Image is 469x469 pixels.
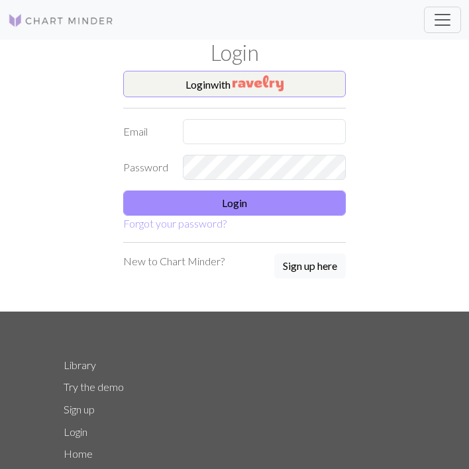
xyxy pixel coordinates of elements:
label: Password [115,155,175,180]
button: Sign up here [274,253,346,278]
a: Login [64,425,87,438]
img: Logo [8,13,114,28]
button: Loginwith [123,71,346,97]
a: Try the demo [64,380,124,393]
a: Forgot your password? [123,217,227,230]
a: Home [64,447,93,460]
button: Login [123,191,346,216]
label: Email [115,119,175,144]
button: Toggle navigation [424,7,461,33]
img: Ravelry [233,75,284,91]
h1: Login [56,40,413,65]
a: Library [64,359,96,371]
a: Sign up here [274,253,346,280]
a: Sign up [64,403,95,415]
p: New to Chart Minder? [123,253,225,269]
